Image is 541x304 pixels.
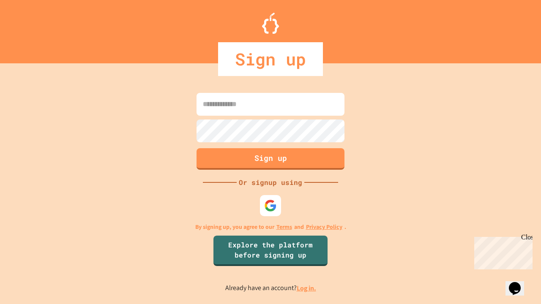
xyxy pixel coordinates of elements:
[225,283,316,293] p: Already have an account?
[297,284,316,293] a: Log in.
[505,270,533,296] iframe: chat widget
[276,223,292,231] a: Terms
[306,223,342,231] a: Privacy Policy
[195,223,346,231] p: By signing up, you agree to our and .
[264,199,277,212] img: google-icon.svg
[3,3,58,54] div: Chat with us now!Close
[213,236,328,266] a: Explore the platform before signing up
[237,177,304,187] div: Or signup using
[197,148,344,170] button: Sign up
[471,233,533,269] iframe: chat widget
[218,42,323,76] div: Sign up
[262,13,279,34] img: Logo.svg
